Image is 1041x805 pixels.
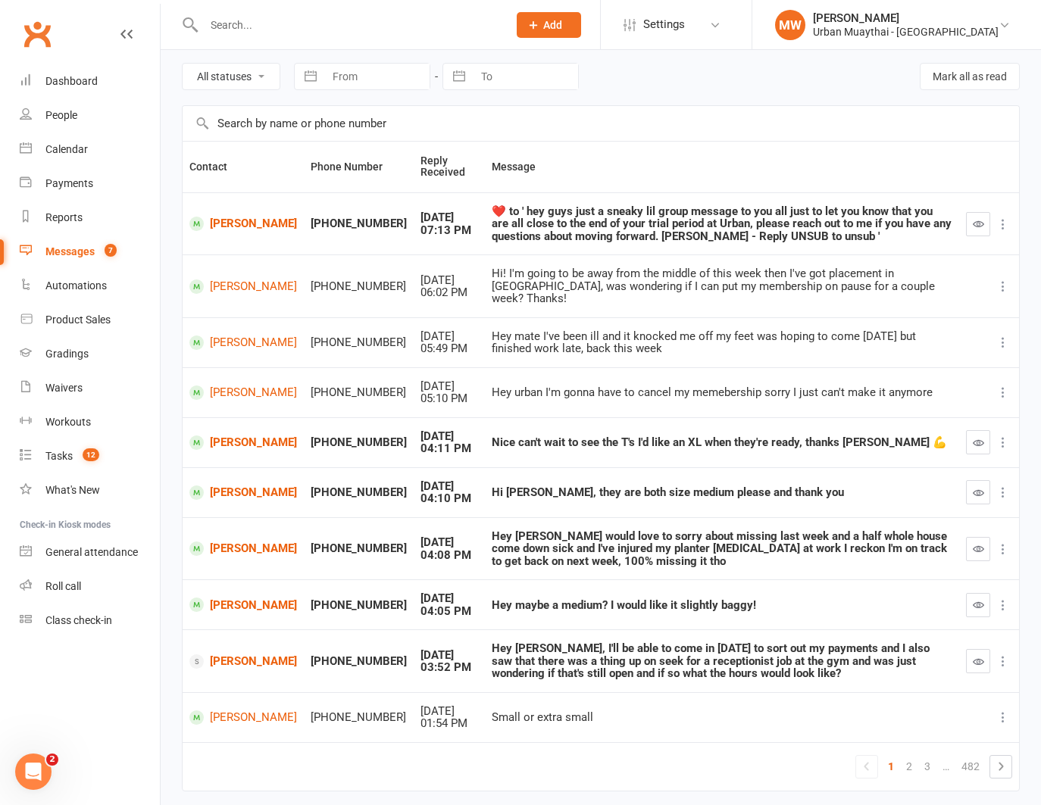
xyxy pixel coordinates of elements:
[492,386,952,399] div: Hey urban I'm gonna have to cancel my memebership sorry I just can't make it anymore
[45,211,83,223] div: Reports
[20,269,160,303] a: Automations
[189,335,297,350] a: [PERSON_NAME]
[492,599,952,612] div: Hey maybe a medium? I would like it slightly baggy!
[83,448,99,461] span: 12
[420,492,478,505] div: 04:10 PM
[900,756,918,777] a: 2
[813,25,999,39] div: Urban Muaythai - [GEOGRAPHIC_DATA]
[311,711,407,724] div: [PHONE_NUMBER]
[420,286,478,299] div: 06:02 PM
[420,705,478,718] div: [DATE]
[15,754,52,790] iframe: Intercom live chat
[20,473,160,507] a: What's New
[189,598,297,612] a: [PERSON_NAME]
[420,330,478,343] div: [DATE]
[311,486,407,499] div: [PHONE_NUMBER]
[46,754,58,766] span: 2
[420,649,478,662] div: [DATE]
[420,536,478,549] div: [DATE]
[20,439,160,473] a: Tasks 12
[183,142,304,192] th: Contact
[936,756,955,777] a: …
[18,15,56,53] a: Clubworx
[492,436,952,449] div: Nice can't wait to see the T's I'd like an XL when they're ready, thanks [PERSON_NAME] 💪
[45,484,100,496] div: What's New
[775,10,805,40] div: MW
[189,385,297,400] a: [PERSON_NAME]
[45,75,98,87] div: Dashboard
[311,280,407,293] div: [PHONE_NUMBER]
[189,485,297,500] a: [PERSON_NAME]
[920,63,1020,90] button: Mark all as read
[492,205,952,243] div: ​❤️​ to ' hey guys just a sneaky lil group message to you all just to let you know that you are a...
[20,405,160,439] a: Workouts
[420,442,478,455] div: 04:11 PM
[45,580,81,592] div: Roll call
[420,342,478,355] div: 05:49 PM
[311,599,407,612] div: [PHONE_NUMBER]
[20,337,160,371] a: Gradings
[311,217,407,230] div: [PHONE_NUMBER]
[45,348,89,360] div: Gradings
[20,167,160,201] a: Payments
[420,661,478,674] div: 03:52 PM
[420,430,478,443] div: [DATE]
[189,279,297,294] a: [PERSON_NAME]
[643,8,685,42] span: Settings
[420,224,478,237] div: 07:13 PM
[45,109,77,121] div: People
[311,436,407,449] div: [PHONE_NUMBER]
[45,546,138,558] div: General attendance
[183,106,1019,141] input: Search by name or phone number
[45,279,107,292] div: Automations
[420,605,478,618] div: 04:05 PM
[955,756,986,777] a: 482
[492,267,952,305] div: Hi! I'm going to be away from the middle of this week then I've got placement in [GEOGRAPHIC_DATA...
[20,569,160,604] a: Roll call
[189,654,297,669] a: [PERSON_NAME]
[311,655,407,668] div: [PHONE_NUMBER]
[420,211,478,224] div: [DATE]
[517,12,581,38] button: Add
[420,274,478,287] div: [DATE]
[311,542,407,555] div: [PHONE_NUMBER]
[45,143,88,155] div: Calendar
[420,480,478,493] div: [DATE]
[420,549,478,562] div: 04:08 PM
[20,604,160,638] a: Class kiosk mode
[20,371,160,405] a: Waivers
[45,450,73,462] div: Tasks
[20,303,160,337] a: Product Sales
[492,711,952,724] div: Small or extra small
[189,541,297,556] a: [PERSON_NAME]
[105,244,117,257] span: 7
[473,64,578,89] input: To
[20,64,160,98] a: Dashboard
[304,142,414,192] th: Phone Number
[492,486,952,499] div: Hi [PERSON_NAME], they are both size medium please and thank you
[918,756,936,777] a: 3
[20,535,160,569] a: General attendance kiosk mode
[20,235,160,269] a: Messages 7
[20,98,160,133] a: People
[45,382,83,394] div: Waivers
[492,642,952,680] div: Hey [PERSON_NAME], I'll be able to come in [DATE] to sort out my payments and I also saw that the...
[882,756,900,777] a: 1
[324,64,430,89] input: From
[45,177,93,189] div: Payments
[45,314,111,326] div: Product Sales
[420,717,478,730] div: 01:54 PM
[492,530,952,568] div: Hey [PERSON_NAME] would love to sorry about missing last week and a half whole house come down si...
[45,416,91,428] div: Workouts
[189,435,297,450] a: [PERSON_NAME]
[189,217,297,231] a: [PERSON_NAME]
[420,592,478,605] div: [DATE]
[492,330,952,355] div: Hey mate I've been ill and it knocked me off my feet was hoping to come [DATE] but finished work ...
[189,710,297,725] a: [PERSON_NAME]
[311,336,407,349] div: [PHONE_NUMBER]
[485,142,959,192] th: Message
[45,614,112,626] div: Class check-in
[414,142,485,192] th: Reply Received
[420,392,478,405] div: 05:10 PM
[543,19,562,31] span: Add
